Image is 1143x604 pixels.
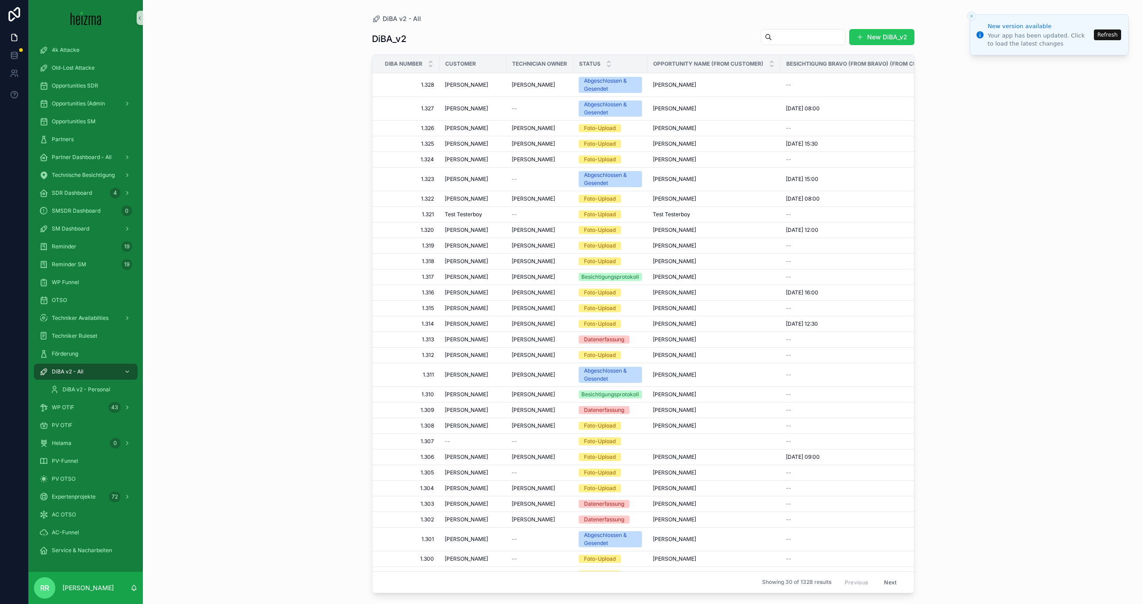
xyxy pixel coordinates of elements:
a: [PERSON_NAME] [445,289,501,296]
a: [PERSON_NAME] [512,226,568,234]
a: -- [786,242,954,249]
a: Abgeschlossen & Gesendet [579,101,642,117]
div: 0 [121,206,132,216]
a: [DATE] 08:00 [786,195,954,202]
span: DiBA v2 - Personal [63,386,110,393]
span: [PERSON_NAME] [512,81,555,88]
a: [PERSON_NAME] [512,195,568,202]
a: 1.328 [383,81,434,88]
a: Besichtigungsprotokoll [579,273,642,281]
a: [DATE] 15:30 [786,140,954,147]
span: [PERSON_NAME] [445,105,488,112]
a: Test Testerboy [653,211,775,218]
div: Abgeschlossen & Gesendet [584,77,637,93]
span: [PERSON_NAME] [445,156,488,163]
span: [PERSON_NAME] [512,125,555,132]
a: [PERSON_NAME] [445,125,501,132]
a: SDR Dashboard4 [34,185,138,201]
a: [PERSON_NAME] [512,371,568,378]
a: [DATE] 12:30 [786,320,954,327]
span: 1.312 [383,352,434,359]
div: Abgeschlossen & Gesendet [584,367,637,383]
div: 4 [110,188,121,198]
span: -- [512,176,517,183]
a: -- [786,391,954,398]
span: -- [786,371,791,378]
a: [PERSON_NAME] [445,391,501,398]
a: [PERSON_NAME] [653,352,775,359]
a: Opportunities SM [34,113,138,130]
a: Techniker Ruleset [34,328,138,344]
span: OTSO [52,297,67,304]
a: 1.310 [383,391,434,398]
div: Foto-Upload [584,124,616,132]
span: [PERSON_NAME] [653,320,696,327]
a: [PERSON_NAME] [653,140,775,147]
a: [PERSON_NAME] [512,320,568,327]
span: [PERSON_NAME] [445,176,488,183]
a: [PERSON_NAME] [653,176,775,183]
a: -- [786,81,954,88]
span: [PERSON_NAME] [512,258,555,265]
div: Foto-Upload [584,257,616,265]
span: [PERSON_NAME] [512,140,555,147]
span: [PERSON_NAME] [653,156,696,163]
span: Reminder SM [52,261,86,268]
a: [PERSON_NAME] [653,156,775,163]
span: [PERSON_NAME] [445,273,488,281]
a: -- [512,211,568,218]
a: Abgeschlossen & Gesendet [579,367,642,383]
span: [PERSON_NAME] [653,195,696,202]
a: [PERSON_NAME] [445,140,501,147]
a: -- [786,273,954,281]
a: 1.325 [383,140,434,147]
span: 1.324 [383,156,434,163]
span: 1.322 [383,195,434,202]
span: [PERSON_NAME] [653,371,696,378]
span: [PERSON_NAME] [653,242,696,249]
a: 1.308 [383,422,434,429]
div: Foto-Upload [584,351,616,359]
a: New DiBA_v2 [849,29,914,45]
span: Opportunities SM [52,118,96,125]
a: 1.320 [383,226,434,234]
a: -- [786,352,954,359]
a: Technische Besichtigung [34,167,138,183]
div: Foto-Upload [584,320,616,328]
a: Foto-Upload [579,195,642,203]
div: Foto-Upload [584,210,616,218]
div: Foto-Upload [584,195,616,203]
a: Techniker Availabilties [34,310,138,326]
a: [PERSON_NAME] [512,352,568,359]
a: Partners [34,131,138,147]
span: [PERSON_NAME] [653,407,696,414]
a: [PERSON_NAME] [445,105,501,112]
span: -- [786,211,791,218]
span: [PERSON_NAME] [512,226,555,234]
a: Foto-Upload [579,210,642,218]
span: [PERSON_NAME] [512,407,555,414]
span: [PERSON_NAME] [512,352,555,359]
a: [PERSON_NAME] [653,336,775,343]
span: [PERSON_NAME] [653,105,696,112]
span: 1.319 [383,242,434,249]
a: [PERSON_NAME] [512,125,568,132]
a: Opportunities (Admin [34,96,138,112]
a: Besichtigungsprotokoll [579,390,642,398]
span: [PERSON_NAME] [445,391,488,398]
span: [PERSON_NAME] [445,305,488,312]
a: [PERSON_NAME] [653,273,775,281]
span: [PERSON_NAME] [445,352,488,359]
a: DiBA v2 - All [34,364,138,380]
span: -- [786,81,791,88]
a: WP OTIF43 [34,399,138,415]
a: DiBA v2 - Personal [45,382,138,398]
span: [PERSON_NAME] [653,258,696,265]
span: WP OTIF [52,404,74,411]
span: Technische Besichtigung [52,172,115,179]
a: Partner Dashboard - All [34,149,138,165]
span: -- [512,105,517,112]
span: Test Testerboy [445,211,482,218]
